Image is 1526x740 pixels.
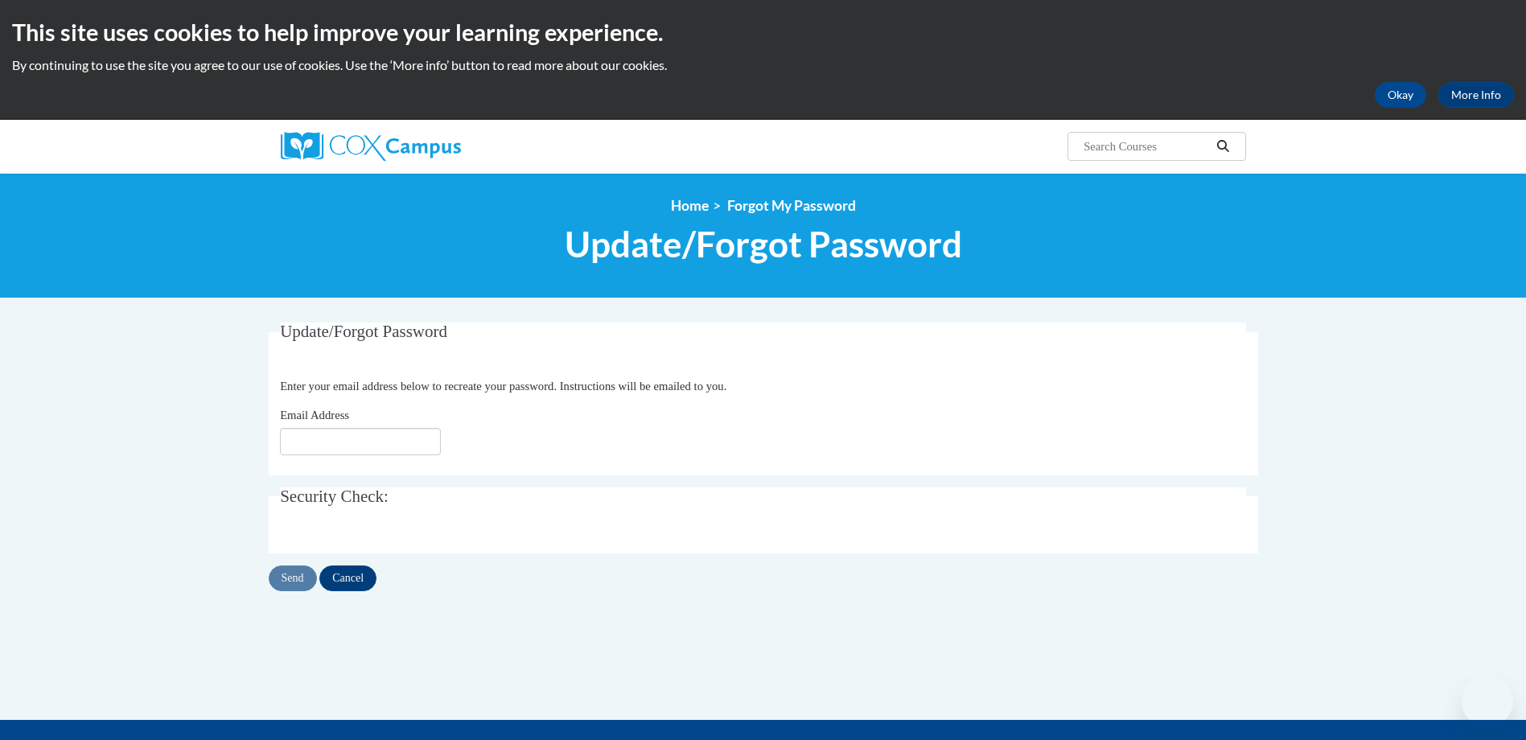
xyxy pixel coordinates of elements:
[1211,137,1235,156] button: Search
[12,16,1514,48] h2: This site uses cookies to help improve your learning experience.
[280,380,726,393] span: Enter your email address below to recreate your password. Instructions will be emailed to you.
[280,428,441,455] input: Email
[1375,82,1426,108] button: Okay
[280,322,447,341] span: Update/Forgot Password
[1462,676,1513,727] iframe: Button to launch messaging window
[1082,137,1211,156] input: Search Courses
[281,132,461,161] img: Cox Campus
[280,409,349,421] span: Email Address
[12,56,1514,74] p: By continuing to use the site you agree to our use of cookies. Use the ‘More info’ button to read...
[1438,82,1514,108] a: More Info
[280,487,389,506] span: Security Check:
[281,132,586,161] a: Cox Campus
[671,197,709,214] a: Home
[727,197,856,214] span: Forgot My Password
[319,565,376,591] input: Cancel
[565,223,962,265] span: Update/Forgot Password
